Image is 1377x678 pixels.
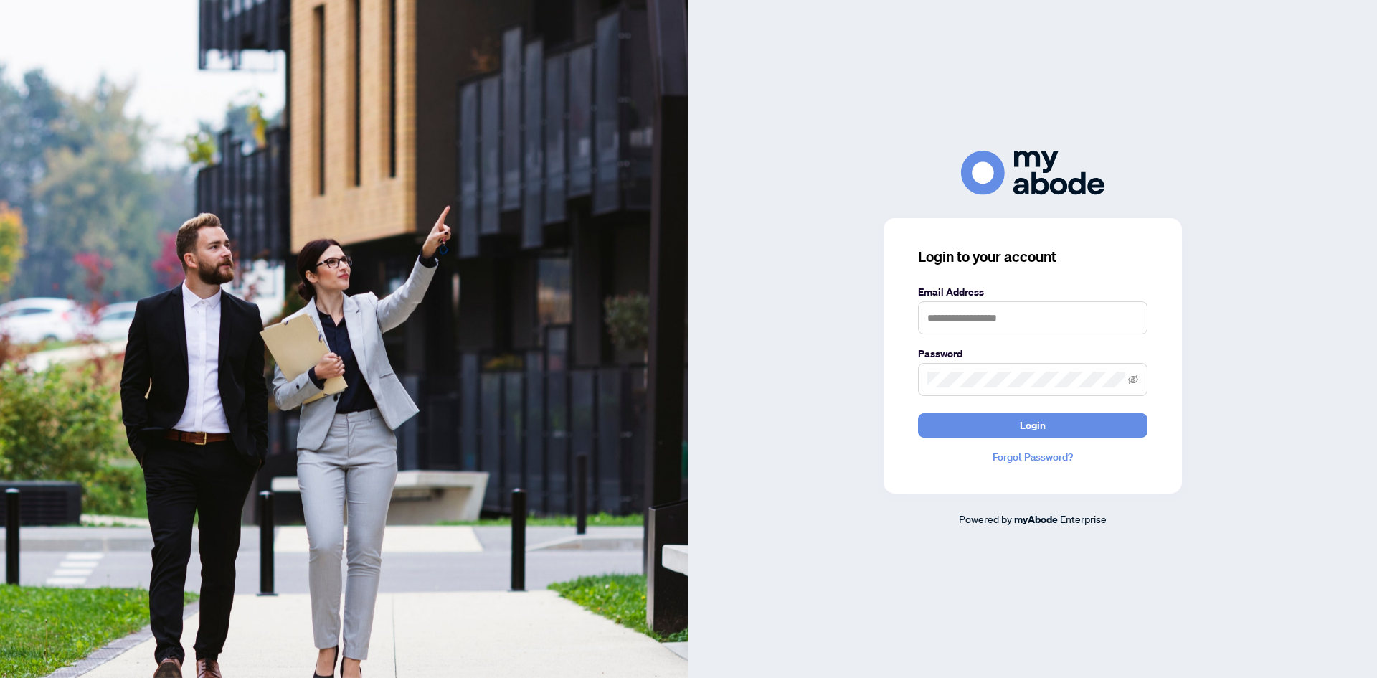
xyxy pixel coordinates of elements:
span: eye-invisible [1128,375,1138,385]
span: Enterprise [1060,512,1107,525]
a: Forgot Password? [918,449,1147,465]
button: Login [918,413,1147,438]
img: ma-logo [961,151,1104,194]
span: Login [1020,414,1046,437]
label: Email Address [918,284,1147,300]
a: myAbode [1014,512,1058,527]
h3: Login to your account [918,247,1147,267]
label: Password [918,346,1147,362]
span: Powered by [959,512,1012,525]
